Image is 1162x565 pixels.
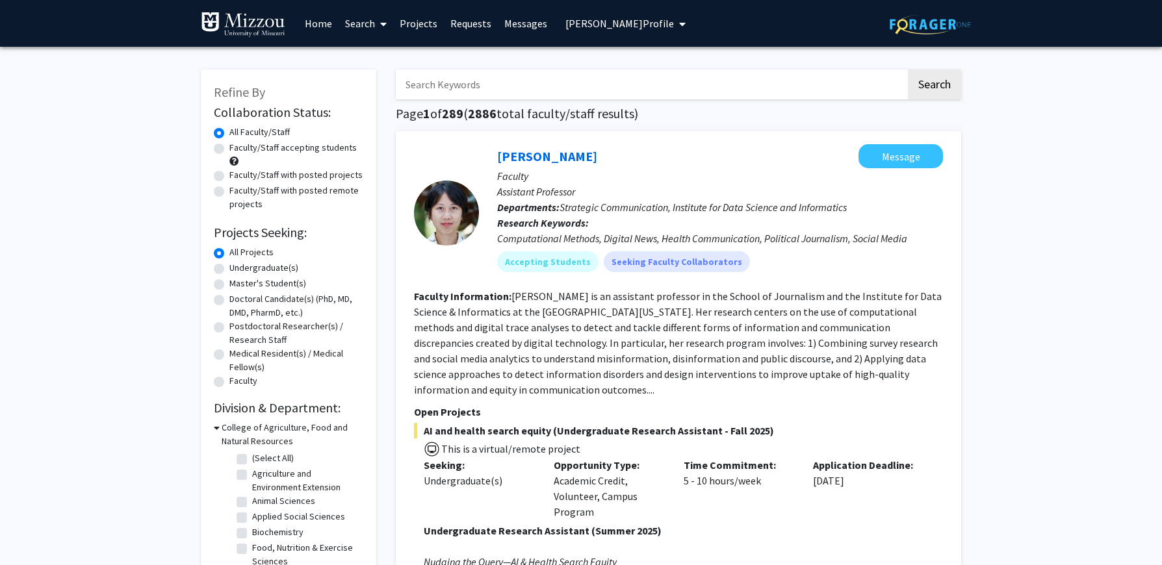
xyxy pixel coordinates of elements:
a: [PERSON_NAME] [497,148,597,164]
div: Academic Credit, Volunteer, Campus Program [544,457,674,520]
fg-read-more: [PERSON_NAME] is an assistant professor in the School of Journalism and the Institute for Data Sc... [414,290,942,396]
label: Animal Sciences [252,494,315,508]
b: Departments: [497,201,560,214]
span: 2886 [468,105,497,121]
button: Message Chau Tong [859,144,943,168]
h2: Projects Seeking: [214,225,363,240]
p: Seeking: [424,457,534,473]
iframe: Chat [10,507,55,555]
span: Strategic Communication, Institute for Data Science and Informatics [560,201,847,214]
h2: Division & Department: [214,400,363,416]
b: Faculty Information: [414,290,511,303]
label: Master's Student(s) [229,277,306,290]
span: This is a virtual/remote project [440,442,580,455]
a: Projects [393,1,444,46]
strong: Undergraduate Research Assistant (Summer 2025) [424,524,662,537]
label: Biochemistry [252,525,303,539]
label: Applied Social Sciences [252,510,345,523]
label: All Projects [229,245,274,259]
a: Search [339,1,393,46]
label: Postdoctoral Researcher(s) / Research Staff [229,320,363,347]
label: Faculty/Staff with posted projects [229,168,363,182]
a: Requests [444,1,498,46]
p: Faculty [497,168,943,184]
label: Faculty/Staff with posted remote projects [229,184,363,211]
label: All Faculty/Staff [229,125,290,139]
a: Messages [498,1,554,46]
p: Opportunity Type: [554,457,664,473]
mat-chip: Accepting Students [497,251,599,272]
span: AI and health search equity (Undergraduate Research Assistant - Fall 2025) [414,423,943,438]
span: 1 [423,105,430,121]
h2: Collaboration Status: [214,105,363,120]
p: Application Deadline: [813,457,923,473]
label: Undergraduate(s) [229,261,298,275]
p: Assistant Professor [497,184,943,199]
h1: Page of ( total faculty/staff results) [396,106,961,121]
div: Undergraduate(s) [424,473,534,488]
div: Computational Methods, Digital News, Health Communication, Political Journalism, Social Media [497,231,943,246]
label: Faculty/Staff accepting students [229,141,357,155]
mat-chip: Seeking Faculty Collaborators [604,251,750,272]
label: Agriculture and Environment Extension [252,467,360,494]
span: 289 [442,105,463,121]
img: University of Missouri Logo [201,12,285,38]
h3: College of Agriculture, Food and Natural Resources [222,421,363,448]
div: [DATE] [803,457,933,520]
img: ForagerOne Logo [890,14,971,34]
div: 5 - 10 hours/week [674,457,804,520]
label: (Select All) [252,451,294,465]
a: Home [298,1,339,46]
label: Faculty [229,374,257,388]
span: [PERSON_NAME] Profile [565,17,674,30]
span: Refine By [214,84,265,100]
button: Search [908,69,961,99]
p: Open Projects [414,404,943,420]
p: Time Commitment: [684,457,794,473]
b: Research Keywords: [497,216,589,229]
label: Doctoral Candidate(s) (PhD, MD, DMD, PharmD, etc.) [229,292,363,320]
label: Medical Resident(s) / Medical Fellow(s) [229,347,363,374]
input: Search Keywords [396,69,906,99]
